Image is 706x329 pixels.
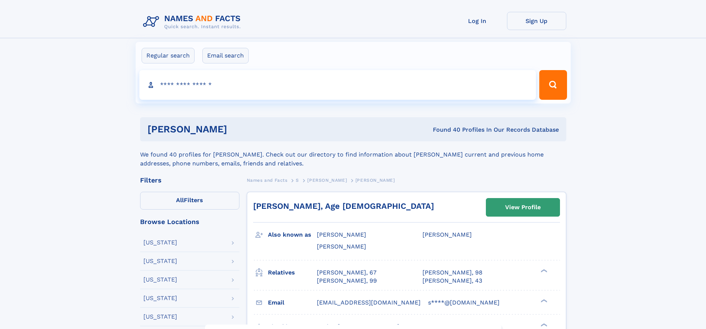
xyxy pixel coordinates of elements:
a: [PERSON_NAME], 67 [317,269,377,277]
div: [US_STATE] [143,240,177,246]
a: [PERSON_NAME] [307,175,347,185]
div: [US_STATE] [143,258,177,264]
input: search input [139,70,536,100]
h3: Relatives [268,266,317,279]
span: [EMAIL_ADDRESS][DOMAIN_NAME] [317,299,421,306]
div: Browse Locations [140,218,239,225]
div: [US_STATE] [143,314,177,320]
a: View Profile [486,198,560,216]
span: [PERSON_NAME] [317,243,366,250]
a: [PERSON_NAME], 43 [422,277,482,285]
label: Regular search [142,48,195,63]
span: All [176,197,184,204]
a: Log In [448,12,507,30]
label: Filters [140,192,239,210]
a: Names and Facts [247,175,288,185]
h3: Email [268,296,317,309]
div: ❯ [539,322,548,327]
img: Logo Names and Facts [140,12,247,32]
span: [PERSON_NAME] [355,178,395,183]
div: ❯ [539,298,548,303]
a: [PERSON_NAME], Age [DEMOGRAPHIC_DATA] [253,201,434,211]
a: Sign Up [507,12,566,30]
div: We found 40 profiles for [PERSON_NAME]. Check out our directory to find information about [PERSON... [140,141,566,168]
div: [US_STATE] [143,277,177,283]
a: [PERSON_NAME], 98 [422,269,483,277]
span: [PERSON_NAME] [317,231,366,238]
span: S [296,178,299,183]
button: Search Button [539,70,567,100]
a: [PERSON_NAME], 99 [317,277,377,285]
div: Found 40 Profiles In Our Records Database [330,126,559,134]
h3: Also known as [268,228,317,241]
span: [PERSON_NAME] [422,231,472,238]
h1: [PERSON_NAME] [148,125,330,134]
div: [US_STATE] [143,295,177,301]
a: S [296,175,299,185]
span: [PERSON_NAME] [307,178,347,183]
div: View Profile [505,199,541,216]
div: Filters [140,177,239,184]
div: ❯ [539,268,548,273]
label: Email search [202,48,249,63]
